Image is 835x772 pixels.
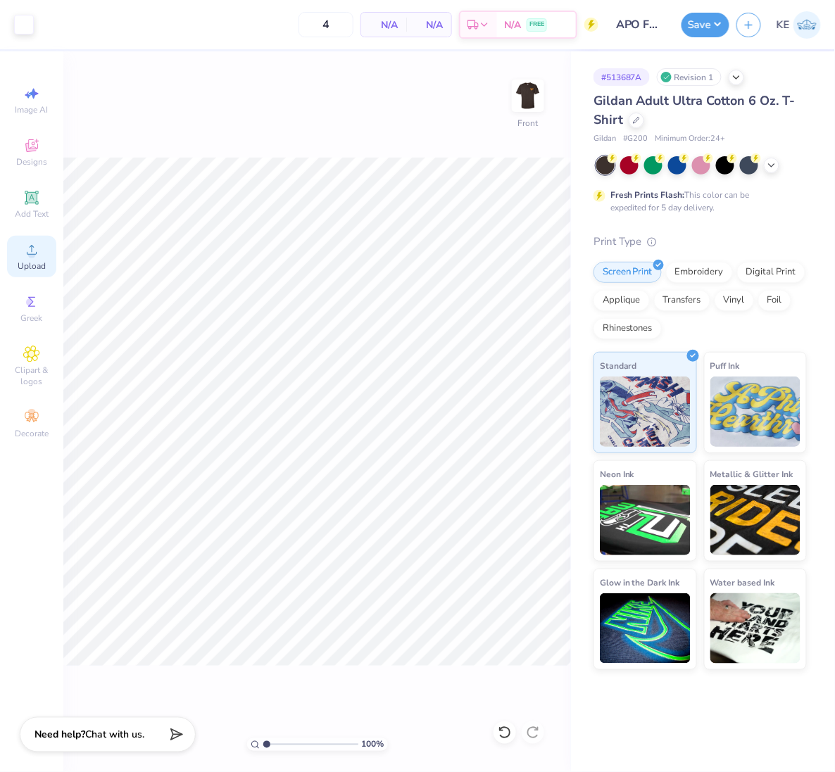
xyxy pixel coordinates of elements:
strong: Need help? [34,728,85,742]
span: Glow in the Dark Ink [600,575,680,590]
div: Front [518,117,539,129]
span: Puff Ink [710,358,740,373]
span: N/A [370,18,398,32]
a: KE [777,11,821,39]
div: This color can be expedited for 5 day delivery. [610,189,784,214]
div: Rhinestones [594,318,662,339]
div: Vinyl [715,290,754,311]
span: KE [777,17,790,33]
input: – – [299,12,353,37]
span: Designs [16,156,47,167]
input: Untitled Design [605,11,674,39]
img: Kent Everic Delos Santos [793,11,821,39]
div: Applique [594,290,650,311]
span: Add Text [15,208,49,220]
img: Glow in the Dark Ink [600,593,691,664]
div: Foil [758,290,791,311]
img: Front [514,82,542,110]
img: Neon Ink [600,485,691,555]
img: Water based Ink [710,593,801,664]
span: Clipart & logos [7,365,56,387]
span: 100 % [362,738,384,751]
span: N/A [504,18,521,32]
img: Metallic & Glitter Ink [710,485,801,555]
span: Greek [21,312,43,324]
span: Water based Ink [710,575,775,590]
span: Gildan [594,133,616,145]
img: Puff Ink [710,376,801,447]
div: Screen Print [594,262,662,283]
div: Embroidery [666,262,733,283]
span: Decorate [15,428,49,439]
span: Gildan Adult Ultra Cotton 6 Oz. T-Shirt [594,92,796,128]
span: N/A [415,18,443,32]
span: # G200 [623,133,648,145]
img: Standard [600,376,691,447]
span: FREE [529,20,544,30]
span: Upload [18,260,46,272]
div: Digital Print [737,262,805,283]
strong: Fresh Prints Flash: [610,189,685,201]
span: Chat with us. [85,728,144,742]
div: # 513687A [594,68,650,86]
span: Metallic & Glitter Ink [710,467,793,481]
span: Minimum Order: 24 + [655,133,726,145]
div: Print Type [594,234,807,250]
span: Standard [600,358,637,373]
span: Neon Ink [600,467,634,481]
button: Save [682,13,729,37]
div: Transfers [654,290,710,311]
span: Image AI [15,104,49,115]
div: Revision 1 [657,68,722,86]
